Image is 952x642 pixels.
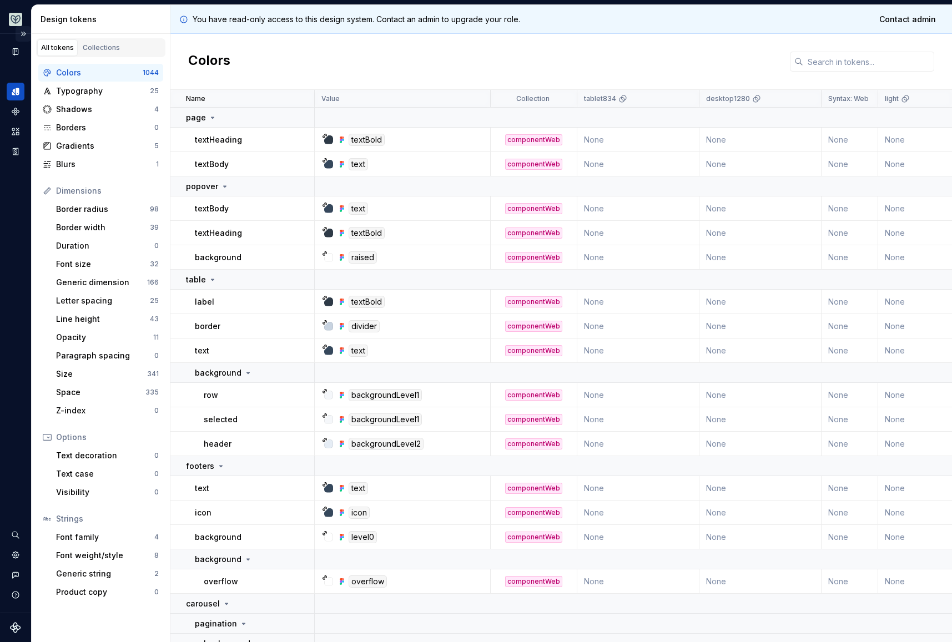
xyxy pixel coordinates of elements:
[7,43,24,60] a: Documentation
[41,43,74,52] div: All tokens
[52,583,163,601] a: Product copy0
[505,159,562,170] div: componentWeb
[872,9,943,29] a: Contact admin
[822,476,878,501] td: None
[577,501,699,525] td: None
[52,547,163,564] a: Font weight/style8
[38,82,163,100] a: Typography25
[7,566,24,584] div: Contact support
[186,112,206,123] p: page
[822,569,878,594] td: None
[505,414,562,425] div: componentWeb
[828,94,869,103] p: Syntax: Web
[699,152,822,176] td: None
[349,227,385,239] div: textBold
[505,390,562,401] div: componentWeb
[505,345,562,356] div: componentWeb
[195,554,241,565] p: background
[195,203,229,214] p: textBody
[52,274,163,291] a: Generic dimension166
[505,321,562,332] div: componentWeb
[822,128,878,152] td: None
[577,569,699,594] td: None
[56,259,150,270] div: Font size
[577,476,699,501] td: None
[699,314,822,338] td: None
[577,290,699,314] td: None
[52,528,163,546] a: Font family4
[52,328,163,346] a: Opacity11
[83,43,120,52] div: Collections
[38,64,163,82] a: Colors1044
[56,568,154,579] div: Generic string
[56,332,153,343] div: Opacity
[38,137,163,155] a: Gradients5
[56,85,150,97] div: Typography
[52,465,163,483] a: Text case0
[699,338,822,363] td: None
[56,368,147,380] div: Size
[822,338,878,363] td: None
[577,338,699,363] td: None
[154,105,159,114] div: 4
[204,438,231,449] p: header
[195,532,241,543] p: background
[186,274,206,285] p: table
[349,507,370,519] div: icon
[56,405,154,416] div: Z-index
[52,219,163,236] a: Border width39
[150,296,159,305] div: 25
[52,447,163,464] a: Text decoration0
[349,575,387,588] div: overflow
[143,68,159,77] div: 1044
[885,94,899,103] p: light
[56,295,150,306] div: Letter spacing
[56,67,143,78] div: Colors
[7,526,24,544] button: Search ⌘K
[56,140,154,151] div: Gradients
[186,461,214,472] p: footers
[822,501,878,525] td: None
[150,260,159,269] div: 32
[195,345,209,356] p: text
[7,103,24,120] div: Components
[38,155,163,173] a: Blurs1
[577,196,699,221] td: None
[706,94,750,103] p: desktop1280
[699,476,822,501] td: None
[154,241,159,250] div: 0
[577,128,699,152] td: None
[699,196,822,221] td: None
[56,222,150,233] div: Border width
[150,87,159,95] div: 25
[16,26,31,42] button: Expand sidebar
[9,13,22,26] img: 256e2c79-9abd-4d59-8978-03feab5a3943.png
[699,221,822,245] td: None
[349,320,380,332] div: divider
[52,565,163,583] a: Generic string2
[154,533,159,542] div: 4
[56,277,147,288] div: Generic dimension
[577,383,699,407] td: None
[56,432,159,443] div: Options
[56,240,154,251] div: Duration
[186,598,220,609] p: carousel
[154,406,159,415] div: 0
[56,513,159,524] div: Strings
[699,432,822,456] td: None
[52,483,163,501] a: Visibility0
[195,507,211,518] p: icon
[822,407,878,432] td: None
[505,438,562,449] div: componentWeb
[56,104,154,115] div: Shadows
[41,14,165,25] div: Design tokens
[349,296,385,308] div: textBold
[505,252,562,263] div: componentWeb
[154,569,159,578] div: 2
[188,52,230,72] h2: Colors
[56,487,154,498] div: Visibility
[52,383,163,401] a: Space335
[7,123,24,140] a: Assets
[577,245,699,270] td: None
